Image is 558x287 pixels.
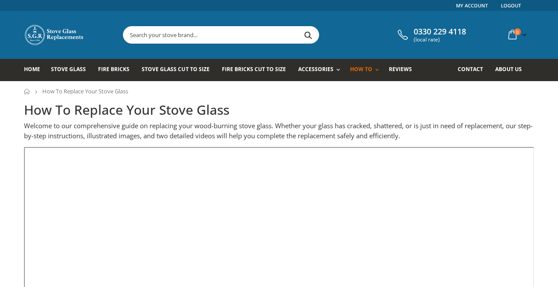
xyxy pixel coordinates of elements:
[51,59,92,81] a: Stove Glass
[495,65,522,73] span: About us
[458,65,483,73] span: Contact
[24,65,40,73] span: Home
[24,59,47,81] a: Home
[51,65,86,73] span: Stove Glass
[222,65,286,73] span: Fire Bricks Cut To Size
[123,27,416,43] input: Search your stove brand...
[298,65,333,73] span: Accessories
[495,59,528,81] a: About us
[98,65,129,73] span: Fire Bricks
[42,87,128,95] span: How To Replace Your Stove Glass
[24,121,534,140] p: Welcome to our comprehensive guide on replacing your wood-burning stove glass. Whether your glass...
[142,65,209,73] span: Stove Glass Cut To Size
[350,65,372,73] span: How To
[24,89,31,94] a: Home
[395,27,466,43] a: 0330 229 4118 (local rate)
[222,59,293,81] a: Fire Bricks Cut To Size
[414,27,466,37] span: 0330 229 4118
[514,28,521,35] span: 0
[142,59,216,81] a: Stove Glass Cut To Size
[389,65,412,73] span: Reviews
[414,37,466,43] span: (local rate)
[350,59,383,81] a: How To
[505,26,528,43] a: 0
[24,101,534,119] h1: How To Replace Your Stove Glass
[98,59,136,81] a: Fire Bricks
[458,59,490,81] a: Contact
[389,59,418,81] a: Reviews
[298,27,318,43] button: Search
[298,59,344,81] a: Accessories
[24,24,85,46] img: Stove Glass Replacement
